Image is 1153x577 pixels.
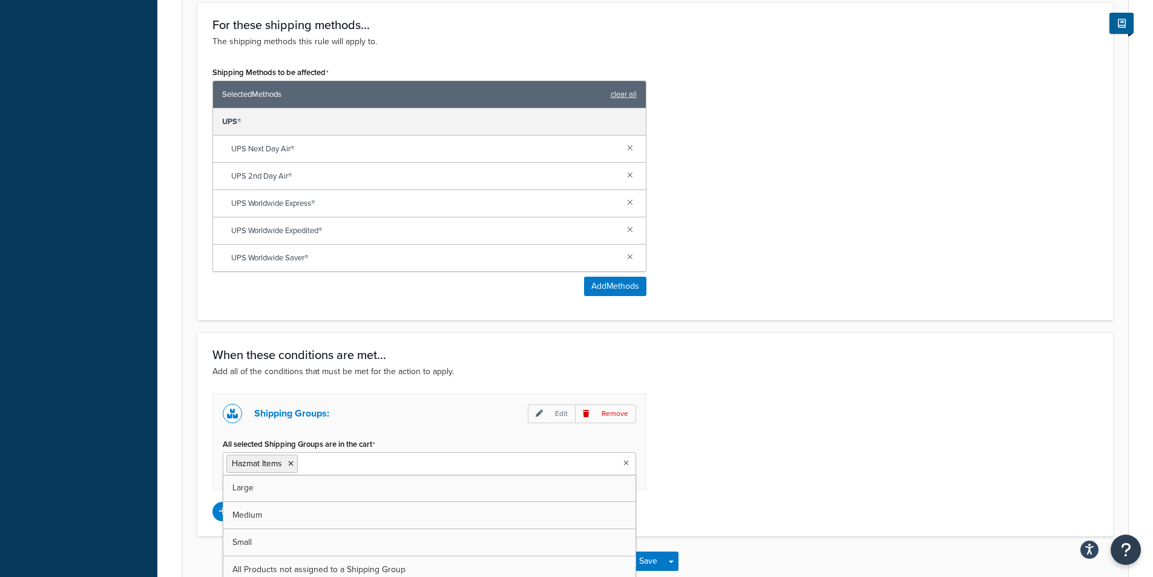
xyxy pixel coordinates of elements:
p: Edit [528,404,575,423]
span: UPS Worldwide Express® [231,195,617,212]
p: Remove [575,404,636,423]
label: All selected Shipping Groups are in the cart [223,440,375,449]
span: Selected Methods [222,86,605,103]
div: UPS® [213,108,646,136]
p: Add all of the conditions that must be met for the action to apply. [212,365,1098,378]
a: Medium [223,502,636,529]
button: Show Help Docs [1109,13,1134,34]
a: Small [223,529,636,556]
span: UPS Next Day Air® [231,140,617,157]
label: Shipping Methods to be affected [212,68,329,77]
span: UPS Worldwide Expedited® [231,222,617,239]
span: Medium [232,509,262,521]
h3: For these shipping methods... [212,18,1098,31]
button: AddMethods [584,277,646,296]
p: The shipping methods this rule will apply to. [212,35,1098,48]
button: Open Resource Center [1111,535,1141,565]
a: clear all [611,86,637,103]
span: Small [232,536,252,549]
span: Large [232,481,254,494]
p: Shipping Groups: [254,405,329,422]
span: UPS 2nd Day Air® [231,168,617,185]
span: All Products not assigned to a Shipping Group [232,563,406,576]
button: Save [632,552,665,571]
span: UPS Worldwide Saver® [231,249,617,266]
span: Hazmat Items [232,457,282,470]
h3: When these conditions are met... [212,348,1098,361]
a: Large [223,475,636,501]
